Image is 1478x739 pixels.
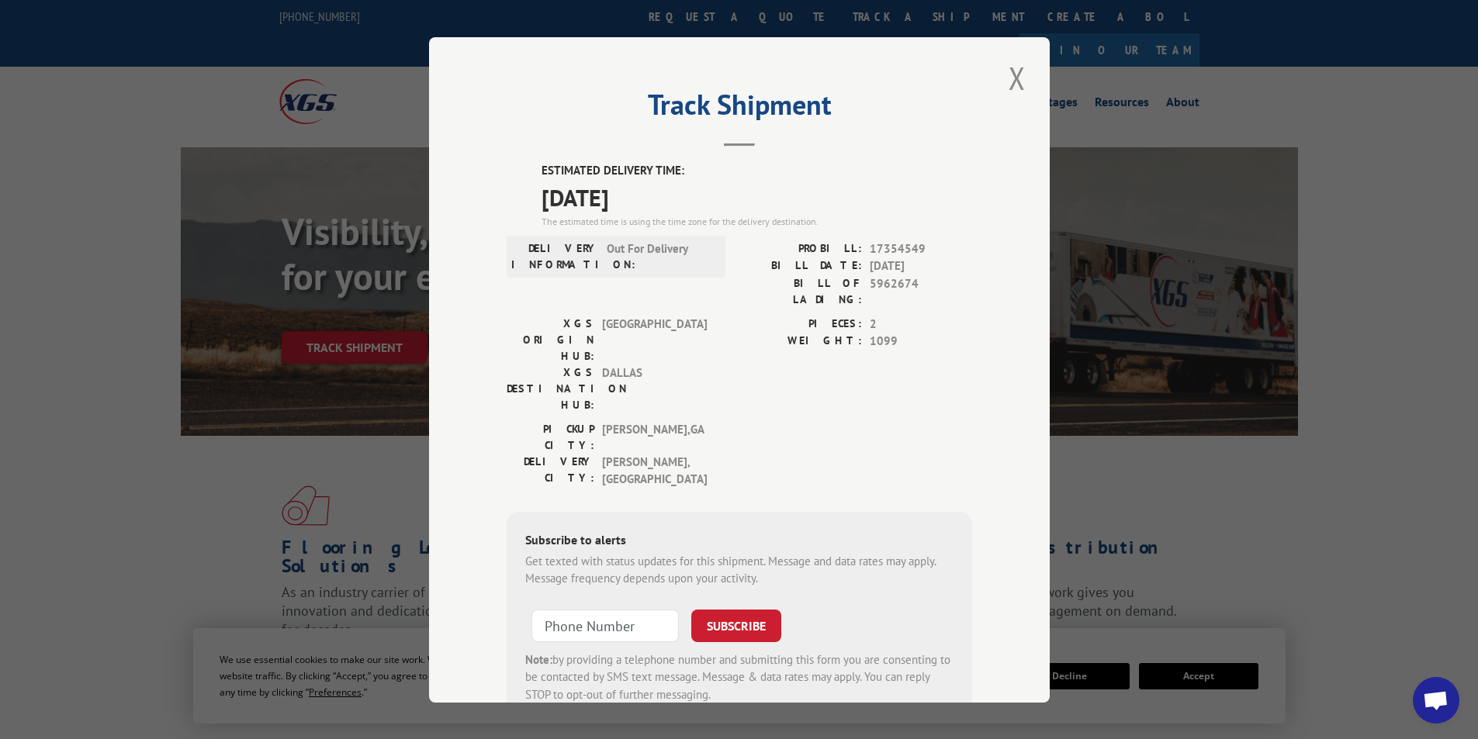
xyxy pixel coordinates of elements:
h2: Track Shipment [507,94,972,123]
label: DELIVERY INFORMATION: [511,240,599,272]
span: 1099 [870,333,972,351]
span: 5962674 [870,275,972,307]
span: [DATE] [542,179,972,214]
span: Out For Delivery [607,240,711,272]
button: SUBSCRIBE [691,609,781,641]
label: XGS ORIGIN HUB: [507,315,594,364]
div: Subscribe to alerts [525,530,954,552]
div: by providing a telephone number and submitting this form you are consenting to be contacted by SM... [525,651,954,703]
button: Close modal [1004,57,1030,99]
span: [PERSON_NAME] , [GEOGRAPHIC_DATA] [602,453,707,488]
label: DELIVERY CITY: [507,453,594,488]
strong: Note: [525,651,552,666]
input: Phone Number [531,609,679,641]
label: ESTIMATED DELIVERY TIME: [542,162,972,180]
span: [DATE] [870,257,972,275]
span: DALLAS [602,364,707,413]
label: PICKUP CITY: [507,420,594,453]
span: 17354549 [870,240,972,257]
div: Get texted with status updates for this shipment. Message and data rates may apply. Message frequ... [525,552,954,587]
span: 2 [870,315,972,333]
label: PROBILL: [739,240,862,257]
span: [PERSON_NAME] , GA [602,420,707,453]
a: Open chat [1413,677,1459,723]
div: The estimated time is using the time zone for the delivery destination. [542,214,972,228]
label: XGS DESTINATION HUB: [507,364,594,413]
label: WEIGHT: [739,333,862,351]
label: BILL OF LADING: [739,275,862,307]
span: [GEOGRAPHIC_DATA] [602,315,707,364]
label: PIECES: [739,315,862,333]
label: BILL DATE: [739,257,862,275]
